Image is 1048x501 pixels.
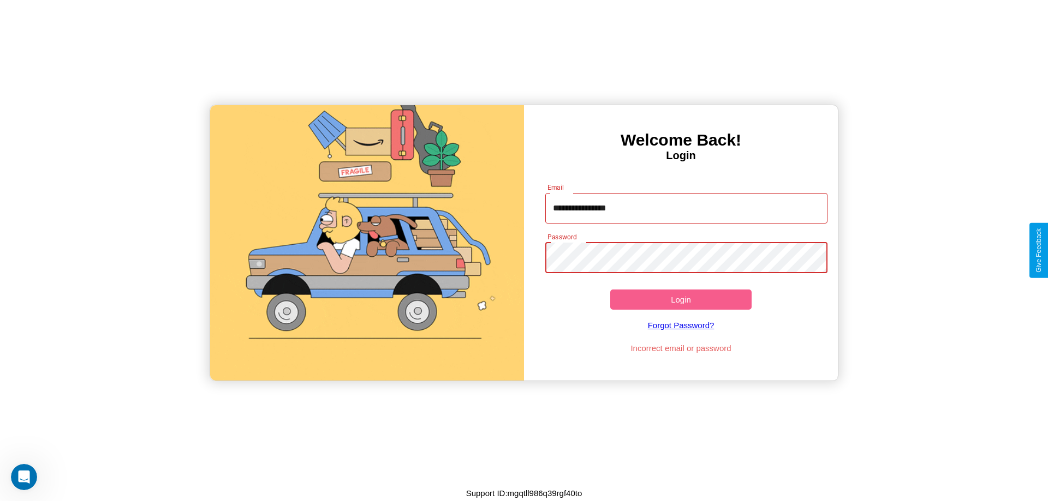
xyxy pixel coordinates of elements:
p: Support ID: mgqtll986q39rgf40to [466,486,582,500]
img: gif [210,105,524,381]
div: Give Feedback [1035,228,1043,273]
button: Login [610,289,752,310]
label: Email [547,183,564,192]
iframe: Intercom live chat [11,464,37,490]
h4: Login [524,149,838,162]
h3: Welcome Back! [524,131,838,149]
a: Forgot Password? [540,310,823,341]
p: Incorrect email or password [540,341,823,355]
label: Password [547,232,576,242]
